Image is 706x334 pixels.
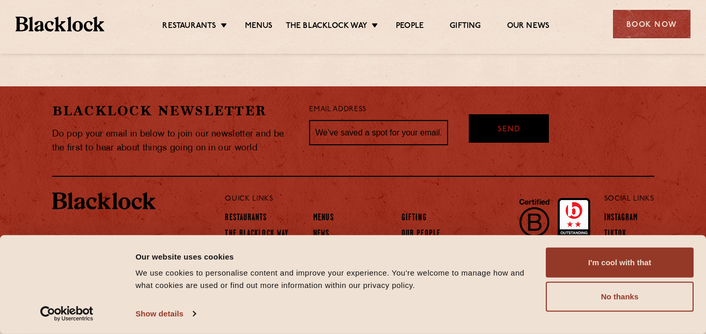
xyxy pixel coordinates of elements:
a: News [313,229,329,240]
a: Our People [402,229,440,240]
a: Show details [135,306,195,322]
a: Menus [313,213,334,224]
img: BL_Textured_Logo-footer-cropped.svg [16,17,104,32]
label: Email Address [309,104,366,116]
p: Social Links [604,192,654,206]
a: Usercentrics Cookiebot - opens in a new window [22,306,112,322]
a: Menus [245,21,273,33]
a: Gifting [402,213,427,224]
div: We use cookies to personalise content and improve your experience. You're welcome to manage how a... [135,267,534,292]
button: No thanks [546,282,694,312]
div: Our website uses cookies [135,250,534,263]
a: Gifting [450,21,481,33]
a: Instagram [604,213,638,224]
a: Our News [507,21,550,33]
input: We’ve saved a spot for your email... [309,120,448,146]
h2: Blacklock Newsletter [52,102,294,120]
img: Accred_2023_2star.png [558,198,590,255]
a: TikTok [604,229,627,240]
span: Send [498,124,520,136]
img: BL_Textured_Logo-footer-cropped.svg [52,192,156,210]
a: Restaurants [162,21,216,33]
a: The Blacklock Way [225,229,288,240]
img: B-Corp-Logo-Black-RGB.svg [513,193,556,255]
p: Do pop your email in below to join our newsletter and be the first to hear about things going on ... [52,127,294,155]
a: Restaurants [225,213,267,224]
div: Book Now [613,10,690,38]
a: The Blacklock Way [286,21,367,33]
a: People [396,21,424,33]
button: I'm cool with that [546,248,694,278]
p: Quick Links [225,192,570,206]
